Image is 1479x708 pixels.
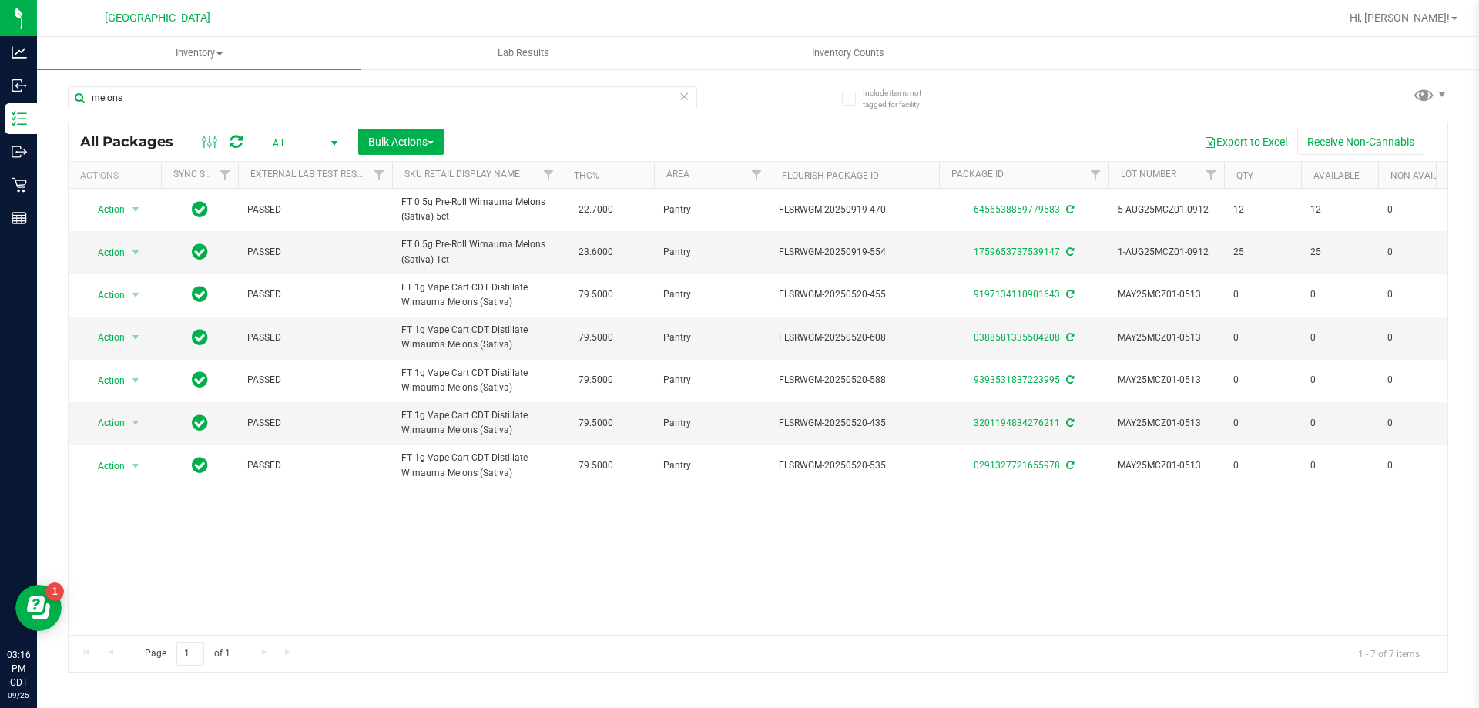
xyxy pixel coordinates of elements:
[358,129,444,155] button: Bulk Actions
[1064,374,1074,385] span: Sync from Compliance System
[1233,203,1292,217] span: 12
[1064,418,1074,428] span: Sync from Compliance System
[12,210,27,226] inline-svg: Reports
[779,245,930,260] span: FLSRWGM-20250919-554
[126,327,146,348] span: select
[477,46,570,60] span: Lab Results
[247,245,383,260] span: PASSED
[951,169,1004,180] a: Package ID
[1194,129,1297,155] button: Export to Excel
[663,203,760,217] span: Pantry
[1387,203,1446,217] span: 0
[84,242,126,263] span: Action
[1387,245,1446,260] span: 0
[401,451,552,480] span: FT 1g Vape Cart CDT Distillate Wimauma Melons (Sativa)
[974,247,1060,257] a: 1759653737539147
[1390,170,1459,181] a: Non-Available
[192,199,208,220] span: In Sync
[192,369,208,391] span: In Sync
[132,642,243,666] span: Page of 1
[1233,245,1292,260] span: 25
[192,327,208,348] span: In Sync
[126,242,146,263] span: select
[571,327,621,349] span: 79.5000
[1233,416,1292,431] span: 0
[779,287,930,302] span: FLSRWGM-20250520-455
[7,690,30,701] p: 09/25
[401,195,552,224] span: FT 0.5g Pre-Roll Wimauma Melons (Sativa) 5ct
[401,237,552,267] span: FT 0.5g Pre-Roll Wimauma Melons (Sativa) 1ct
[84,412,126,434] span: Action
[1118,245,1215,260] span: 1-AUG25MCZ01-0912
[1310,331,1369,345] span: 0
[779,373,930,388] span: FLSRWGM-20250520-588
[126,455,146,477] span: select
[1233,458,1292,473] span: 0
[1064,247,1074,257] span: Sync from Compliance System
[12,78,27,93] inline-svg: Inbound
[663,245,760,260] span: Pantry
[1118,287,1215,302] span: MAY25MCZ01-0513
[779,458,930,473] span: FLSRWGM-20250520-535
[84,327,126,348] span: Action
[679,86,689,106] span: Clear
[247,416,383,431] span: PASSED
[367,162,392,188] a: Filter
[105,12,210,25] span: [GEOGRAPHIC_DATA]
[686,37,1010,69] a: Inventory Counts
[68,86,697,109] input: Search Package ID, Item Name, SKU, Lot or Part Number...
[1236,170,1253,181] a: Qty
[12,177,27,193] inline-svg: Retail
[192,241,208,263] span: In Sync
[1233,287,1292,302] span: 0
[1310,458,1369,473] span: 0
[744,162,770,188] a: Filter
[7,648,30,690] p: 03:16 PM CDT
[974,332,1060,343] a: 0388581335504208
[574,170,599,181] a: THC%
[37,37,361,69] a: Inventory
[401,408,552,438] span: FT 1g Vape Cart CDT Distillate Wimauma Melons (Sativa)
[37,46,361,60] span: Inventory
[1064,204,1074,215] span: Sync from Compliance System
[663,331,760,345] span: Pantry
[213,162,238,188] a: Filter
[84,370,126,391] span: Action
[250,169,371,180] a: External Lab Test Result
[192,455,208,476] span: In Sync
[80,170,155,181] div: Actions
[247,458,383,473] span: PASSED
[1310,245,1369,260] span: 25
[1310,287,1369,302] span: 0
[1118,373,1215,388] span: MAY25MCZ01-0513
[247,373,383,388] span: PASSED
[126,284,146,306] span: select
[361,37,686,69] a: Lab Results
[974,460,1060,471] a: 0291327721655978
[863,87,940,110] span: Include items not tagged for facility
[663,416,760,431] span: Pantry
[176,642,204,666] input: 1
[1083,162,1108,188] a: Filter
[1064,289,1074,300] span: Sync from Compliance System
[12,111,27,126] inline-svg: Inventory
[663,287,760,302] span: Pantry
[1118,458,1215,473] span: MAY25MCZ01-0513
[84,284,126,306] span: Action
[1387,373,1446,388] span: 0
[779,331,930,345] span: FLSRWGM-20250520-608
[571,284,621,306] span: 79.5000
[1118,203,1215,217] span: 5-AUG25MCZ01-0912
[1233,373,1292,388] span: 0
[401,280,552,310] span: FT 1g Vape Cart CDT Distillate Wimauma Melons (Sativa)
[1064,460,1074,471] span: Sync from Compliance System
[126,199,146,220] span: select
[974,374,1060,385] a: 9393531837223995
[173,169,233,180] a: Sync Status
[663,458,760,473] span: Pantry
[571,412,621,435] span: 79.5000
[663,373,760,388] span: Pantry
[571,199,621,221] span: 22.7000
[192,412,208,434] span: In Sync
[536,162,562,188] a: Filter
